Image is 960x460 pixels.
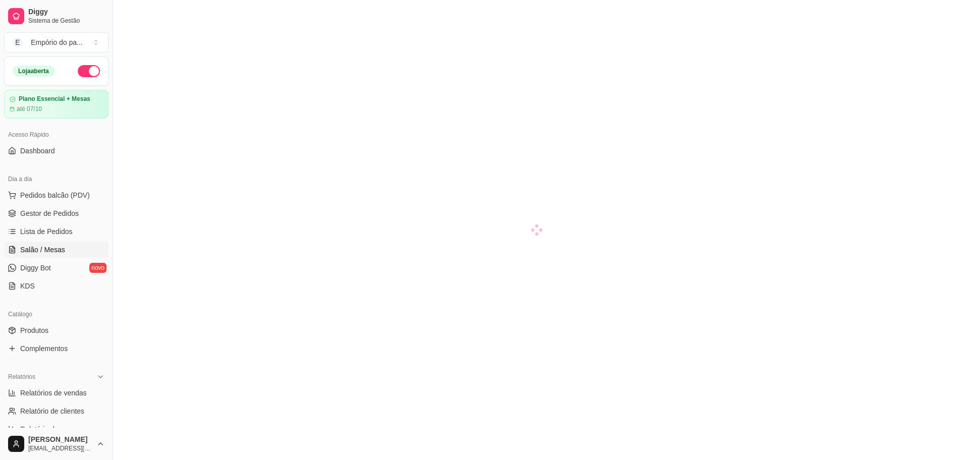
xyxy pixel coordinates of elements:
span: Complementos [20,343,68,354]
a: Relatório de mesas [4,421,109,437]
span: [PERSON_NAME] [28,435,92,444]
div: Catálogo [4,306,109,322]
a: Plano Essencial + Mesasaté 07/10 [4,90,109,119]
span: E [13,37,23,47]
article: Plano Essencial + Mesas [19,95,90,103]
span: Relatório de mesas [20,424,81,434]
span: Diggy [28,8,105,17]
span: Dashboard [20,146,55,156]
article: até 07/10 [17,105,42,113]
a: Dashboard [4,143,109,159]
span: Pedidos balcão (PDV) [20,190,90,200]
button: Select a team [4,32,109,52]
button: Pedidos balcão (PDV) [4,187,109,203]
div: Loja aberta [13,66,55,77]
span: Salão / Mesas [20,245,65,255]
span: Relatórios de vendas [20,388,87,398]
a: Gestor de Pedidos [4,205,109,221]
div: Empório do pa ... [31,37,83,47]
a: KDS [4,278,109,294]
span: Sistema de Gestão [28,17,105,25]
a: Relatório de clientes [4,403,109,419]
a: Relatórios de vendas [4,385,109,401]
span: Produtos [20,325,48,335]
span: Gestor de Pedidos [20,208,79,218]
button: [PERSON_NAME][EMAIL_ADDRESS][DOMAIN_NAME] [4,432,109,456]
span: Lista de Pedidos [20,226,73,237]
a: Lista de Pedidos [4,223,109,240]
div: Acesso Rápido [4,127,109,143]
span: Diggy Bot [20,263,51,273]
span: Relatório de clientes [20,406,84,416]
button: Alterar Status [78,65,100,77]
span: KDS [20,281,35,291]
a: DiggySistema de Gestão [4,4,109,28]
span: Relatórios [8,373,35,381]
a: Complementos [4,340,109,357]
a: Diggy Botnovo [4,260,109,276]
a: Produtos [4,322,109,338]
div: Dia a dia [4,171,109,187]
span: [EMAIL_ADDRESS][DOMAIN_NAME] [28,444,92,452]
a: Salão / Mesas [4,242,109,258]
